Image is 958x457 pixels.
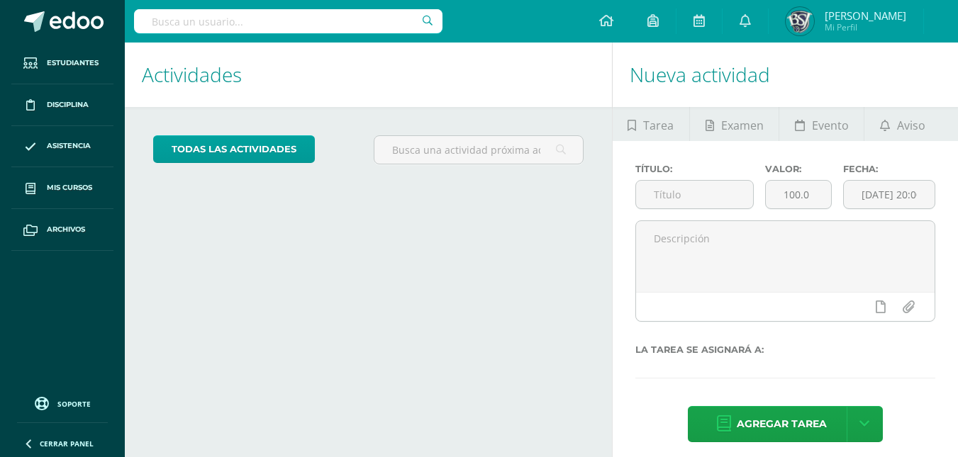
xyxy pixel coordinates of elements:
[825,9,906,23] span: [PERSON_NAME]
[47,182,92,193] span: Mis cursos
[17,393,108,412] a: Soporte
[374,136,582,164] input: Busca una actividad próxima aquí...
[635,164,754,174] label: Título:
[635,344,935,355] label: La tarea se asignará a:
[11,43,113,84] a: Estudiantes
[786,7,814,35] img: e16d7183d2555189321a24b4c86d58dd.png
[721,108,764,142] span: Examen
[765,164,832,174] label: Valor:
[864,107,940,141] a: Aviso
[142,43,595,107] h1: Actividades
[11,167,113,209] a: Mis cursos
[690,107,779,141] a: Examen
[47,57,99,69] span: Estudiantes
[57,399,91,409] span: Soporte
[630,43,941,107] h1: Nueva actividad
[825,21,906,33] span: Mi Perfil
[613,107,689,141] a: Tarea
[897,108,925,142] span: Aviso
[47,99,89,111] span: Disciplina
[11,126,113,168] a: Asistencia
[843,164,935,174] label: Fecha:
[153,135,315,163] a: todas las Actividades
[11,84,113,126] a: Disciplina
[812,108,849,142] span: Evento
[844,181,935,208] input: Fecha de entrega
[134,9,442,33] input: Busca un usuario...
[636,181,753,208] input: Título
[779,107,864,141] a: Evento
[643,108,674,142] span: Tarea
[11,209,113,251] a: Archivos
[47,140,91,152] span: Asistencia
[40,439,94,448] span: Cerrar panel
[766,181,831,208] input: Puntos máximos
[737,407,827,441] span: Agregar tarea
[47,224,85,235] span: Archivos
